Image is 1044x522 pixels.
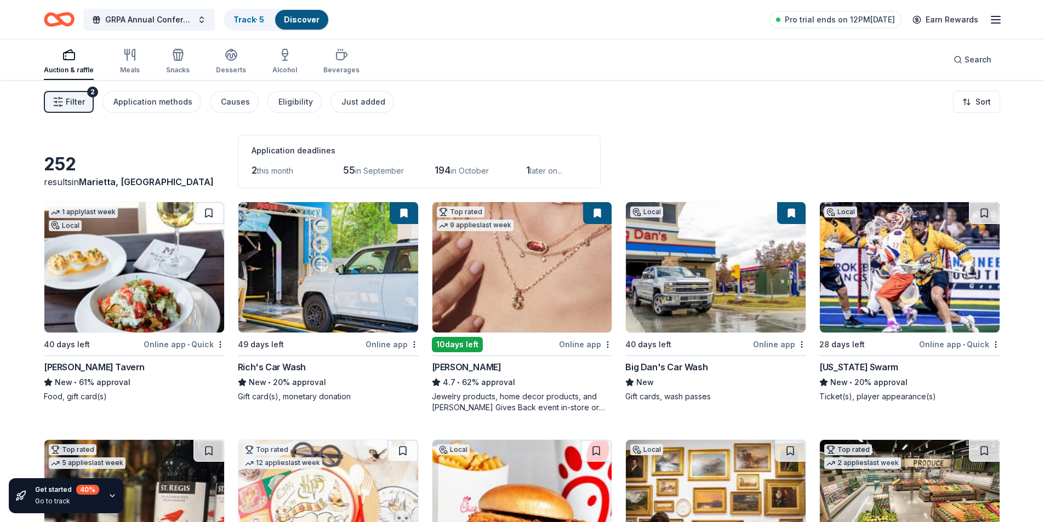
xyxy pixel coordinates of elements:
[450,166,489,175] span: in October
[105,13,193,26] span: GRPA Annual Conference
[257,166,293,175] span: this month
[44,202,224,332] img: Image for Marlow's Tavern
[44,91,94,113] button: Filter2
[221,95,250,108] div: Causes
[906,10,985,30] a: Earn Rewards
[355,166,404,175] span: in September
[44,360,145,374] div: [PERSON_NAME] Tavern
[323,66,360,74] div: Beverages
[625,338,671,351] div: 40 days left
[66,95,85,108] span: Filter
[830,376,848,389] span: New
[432,202,613,413] a: Image for Kendra ScottTop rated9 applieslast week10days leftOnline app[PERSON_NAME]4.7•62% approv...
[49,206,118,218] div: 1 apply last week
[216,66,246,74] div: Desserts
[166,66,190,74] div: Snacks
[625,391,806,402] div: Gift cards, wash passes
[953,91,1000,113] button: Sort
[820,202,1000,332] img: Image for Georgia Swarm
[87,87,98,97] div: 2
[323,44,360,80] button: Beverages
[819,338,865,351] div: 28 days left
[785,13,895,26] span: Pro trial ends on 12PM[DATE]
[72,176,214,187] span: in
[769,11,902,28] a: Pro trial ends on 12PM[DATE]
[530,166,562,175] span: later on...
[330,91,394,113] button: Just added
[437,444,470,455] div: Local
[824,457,901,469] div: 2 applies last week
[437,220,514,231] div: 9 applies last week
[238,338,284,351] div: 49 days left
[187,340,190,349] span: •
[76,485,99,495] div: 40 %
[44,153,225,175] div: 252
[238,360,306,374] div: Rich's Car Wash
[74,378,77,387] span: •
[824,206,857,217] div: Local
[432,376,613,389] div: 62% approval
[44,376,225,389] div: 61% approval
[252,164,257,176] span: 2
[35,485,99,495] div: Get started
[243,444,290,455] div: Top rated
[44,391,225,402] div: Food, gift card(s)
[79,176,214,187] span: Marietta, [GEOGRAPHIC_DATA]
[83,9,215,31] button: GRPA Annual Conference
[526,164,530,176] span: 1
[753,337,806,351] div: Online app
[44,66,94,74] div: Auction & raffle
[819,391,1000,402] div: Ticket(s), player appearance(s)
[457,378,460,387] span: •
[850,378,853,387] span: •
[238,376,419,389] div: 20% approval
[435,164,450,176] span: 194
[268,378,271,387] span: •
[210,91,259,113] button: Causes
[49,444,96,455] div: Top rated
[432,360,501,374] div: [PERSON_NAME]
[819,202,1000,402] a: Image for Georgia SwarmLocal28 days leftOnline app•Quick[US_STATE] SwarmNew•20% approvalTicket(s)...
[233,15,264,24] a: Track· 5
[44,44,94,80] button: Auction & raffle
[945,49,1000,71] button: Search
[120,44,140,80] button: Meals
[343,164,355,176] span: 55
[113,95,192,108] div: Application methods
[366,337,419,351] div: Online app
[630,206,663,217] div: Local
[965,53,991,66] span: Search
[819,376,1000,389] div: 20% approval
[49,457,125,469] div: 5 applies last week
[55,376,72,389] span: New
[630,444,663,455] div: Local
[238,202,419,402] a: Image for Rich's Car Wash49 days leftOnline appRich's Car WashNew•20% approvalGift card(s), monet...
[144,337,225,351] div: Online app Quick
[44,7,75,32] a: Home
[120,66,140,74] div: Meals
[341,95,385,108] div: Just added
[224,9,329,31] button: Track· 5Discover
[252,144,587,157] div: Application deadlines
[443,376,455,389] span: 4.7
[432,391,613,413] div: Jewelry products, home decor products, and [PERSON_NAME] Gives Back event in-store or online (or ...
[267,91,322,113] button: Eligibility
[238,391,419,402] div: Gift card(s), monetary donation
[636,376,654,389] span: New
[625,202,806,402] a: Image for Big Dan's Car WashLocal40 days leftOnline appBig Dan's Car WashNewGift cards, wash passes
[432,337,483,352] div: 10 days left
[278,95,313,108] div: Eligibility
[437,206,484,217] div: Top rated
[249,376,266,389] span: New
[166,44,190,80] button: Snacks
[102,91,201,113] button: Application methods
[975,95,991,108] span: Sort
[819,360,898,374] div: [US_STATE] Swarm
[238,202,418,332] img: Image for Rich's Car Wash
[216,44,246,80] button: Desserts
[44,175,225,188] div: results
[625,360,708,374] div: Big Dan's Car Wash
[272,44,297,80] button: Alcohol
[243,457,322,469] div: 12 applies last week
[919,337,1000,351] div: Online app Quick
